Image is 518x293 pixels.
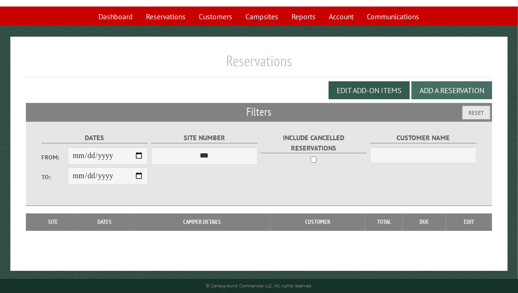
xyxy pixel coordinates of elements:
[462,106,490,119] button: Reset
[324,8,360,25] a: Account
[41,173,68,182] label: To:
[365,214,403,230] th: Total
[362,8,425,25] a: Communications
[271,214,365,230] th: Customer
[329,81,410,99] button: Edit Add-on Items
[370,133,477,143] label: Customer Name
[93,8,139,25] a: Dashboard
[31,214,75,230] th: Site
[26,52,492,78] h1: Reservations
[75,214,134,230] th: Dates
[260,133,367,153] label: Include Cancelled Reservations
[286,8,322,25] a: Reports
[41,133,148,143] label: Dates
[41,153,68,162] label: From:
[194,8,238,25] a: Customers
[240,8,284,25] a: Campsites
[412,81,492,99] button: Add a Reservation
[134,214,270,230] th: Camper Details
[26,103,492,121] h2: Filters
[206,283,312,289] small: © Campground Commander LLC. All rights reserved.
[446,214,492,230] th: Edit
[403,214,446,230] th: Due
[141,8,192,25] a: Reservations
[151,133,258,143] label: Site Number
